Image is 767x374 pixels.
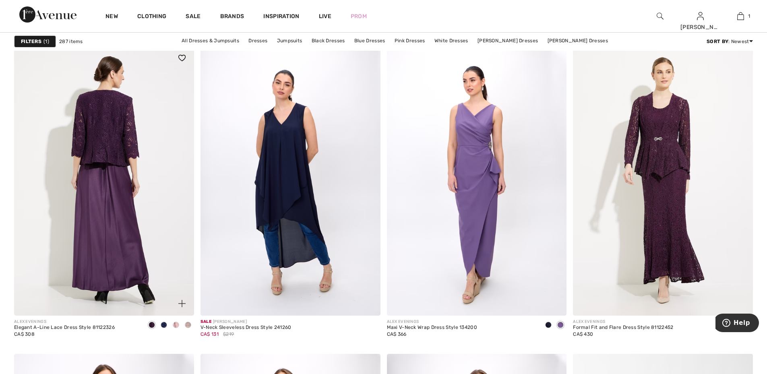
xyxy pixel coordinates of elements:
img: My Info [697,11,704,21]
strong: Sort By [707,39,728,44]
img: 1ère Avenue [19,6,76,23]
div: [PERSON_NAME] [680,23,720,31]
a: Brands [220,13,244,21]
img: heart_black_full.svg [178,55,186,61]
div: ALEX EVENINGS [14,319,115,325]
div: ALEX EVENINGS [573,319,673,325]
img: Formal Fit and Flare Dress Style 81122452. Raisin [573,46,753,316]
span: Sale [201,319,211,324]
a: New [105,13,118,21]
a: Sale [186,13,201,21]
span: Inspiration [263,13,299,21]
a: [PERSON_NAME] Dresses [544,35,612,46]
a: Jumpsuits [273,35,306,46]
img: Maxi V-Neck Wrap Dress Style 134200. Navy [387,46,567,316]
span: CA$ 308 [14,331,35,337]
a: Blue Dresses [350,35,389,46]
a: All Dresses & Jumpsuits [178,35,243,46]
div: Navy [158,319,170,332]
a: [PERSON_NAME] Dresses [473,35,542,46]
img: My Bag [737,11,744,21]
a: 1 [721,11,760,21]
span: $219 [223,331,234,338]
span: 1 [748,12,750,20]
img: V-Neck Sleeveless Dress Style 241260. Midnight Blue [201,46,380,316]
div: Navy [542,319,554,332]
div: V-Neck Sleeveless Dress Style 241260 [201,325,292,331]
a: Prom [351,12,367,21]
a: Sign In [697,12,704,20]
span: CA$ 366 [387,331,407,337]
span: CA$ 430 [573,331,593,337]
a: Black Dresses [308,35,349,46]
a: Clothing [137,13,166,21]
div: Orchid [554,319,566,332]
div: : Newest [707,38,753,45]
div: Maxi V-Neck Wrap Dress Style 134200 [387,325,478,331]
a: Dresses [244,35,271,46]
div: ALEX EVENINGS [387,319,478,325]
a: Elegant A-Line Lace Dress Style 81122326. Eggplant [14,46,194,316]
a: White Dresses [430,35,472,46]
strong: Filters [21,38,41,45]
span: CA$ 131 [201,331,219,337]
iframe: Opens a widget where you can find more information [715,314,759,334]
div: Elegant A-Line Lace Dress Style 81122326 [14,325,115,331]
div: Eggplant [146,319,158,332]
div: Taupe [182,319,194,332]
div: [PERSON_NAME] [201,319,292,325]
span: 287 items [59,38,83,45]
a: Live [319,12,331,21]
div: Blush [170,319,182,332]
img: plus_v2.svg [178,300,186,307]
span: 1 [43,38,49,45]
img: search the website [657,11,664,21]
div: Formal Fit and Flare Dress Style 81122452 [573,325,673,331]
a: Pink Dresses [391,35,429,46]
